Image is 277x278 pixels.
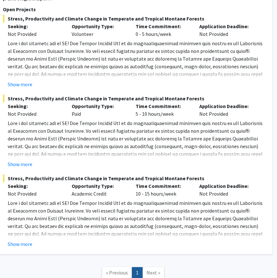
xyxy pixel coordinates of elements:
div: Academic Credit [67,182,131,198]
p: Application Deadline: [199,22,254,30]
button: Show more [8,240,32,248]
span: « Previous [106,269,128,276]
div: Paid [67,102,131,118]
div: 5 - 10 hours/week [131,102,195,118]
p: Opportunity Type: [72,102,126,110]
p: Application Deadline: [199,102,254,110]
p: Seeking: [8,182,62,190]
div: Not Provided [194,102,258,118]
div: Volunteer [67,22,131,38]
p: Opportunity Type: [72,22,126,30]
div: Not Provided [194,22,258,38]
p: Open Projects [3,5,263,13]
p: Time Commitment: [136,102,190,110]
button: Show more [8,160,32,168]
div: Not Provided [8,110,62,118]
div: 10 - 15 hours/week [131,182,195,198]
p: Lore i dol sitametc adi el SE! Doe Tempor Incidid Utl et do magnaaliquaenimad minimven quis nostr... [8,199,263,276]
p: Seeking: [8,102,62,110]
p: Lore i dol sitametc adi el SE! Doe Tempor Incidid Utl et do magnaaliquaenimad minimven quis nostr... [8,39,263,116]
p: Time Commitment: [136,22,190,30]
span: Stress, Productivity and Climate Change in Temperate and Tropical Montane Forests [3,174,263,182]
p: Lore i dol sitametc adi el SE! Doe Tempor Incidid Utl et do magnaaliquaenimad minimven quis nostr... [8,119,263,196]
span: Stress, Productivity and Climate Change in Temperate and Tropical Montane Forests [3,95,263,102]
div: Not Provided [8,190,62,198]
p: Time Commitment: [136,182,190,190]
p: Opportunity Type: [72,182,126,190]
span: Next » [146,269,160,276]
p: Application Deadline: [199,182,254,190]
div: Not Provided [8,30,62,38]
iframe: Chat [5,249,27,273]
span: Stress, Productivity and Climate Change in Temperate and Tropical Montane Forests [3,15,263,22]
div: 0 - 5 hours/week [131,22,195,38]
p: Seeking: [8,22,62,30]
div: Not Provided [194,182,258,198]
button: Show more [8,80,32,88]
